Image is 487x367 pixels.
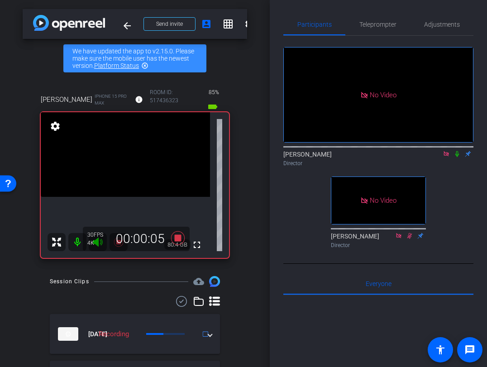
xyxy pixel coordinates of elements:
span: Send invite [156,20,183,28]
mat-expansion-panel-header: thumb-nail[DATE]Recording [50,314,220,354]
mat-icon: accessibility [435,344,446,355]
mat-icon: account_box [201,19,212,29]
span: No Video [370,91,396,99]
span: FPS [94,232,103,238]
span: Adjustments [424,21,460,28]
div: Director [283,159,473,167]
mat-icon: highlight_off [141,62,148,69]
a: Platform Status [94,62,139,69]
div: 00:00:05 [110,231,171,247]
mat-icon: fullscreen [191,239,202,250]
div: Recording [94,329,134,339]
span: iPhone 15 Pro Max [95,93,128,106]
span: [PERSON_NAME] [41,95,92,105]
mat-icon: info [135,95,143,104]
img: app-logo [33,15,105,31]
div: Session Clips [50,277,89,286]
div: 30 [87,231,110,238]
span: Participants [297,21,332,28]
mat-icon: battery_std [207,101,218,112]
mat-icon: grid_on [223,19,234,29]
mat-icon: settings [49,121,62,132]
span: Destinations for your clips [193,276,204,287]
button: Send invite [143,17,196,31]
img: thumb-nail [58,327,78,341]
div: ROOM ID: 517436323 [150,88,198,112]
div: [PERSON_NAME] [331,232,426,249]
div: We have updated the app to v2.15.0. Please make sure the mobile user has the newest version. [63,44,206,72]
div: Director [331,241,426,249]
span: [DATE] [88,329,107,339]
div: 4K [87,239,110,247]
span: No Video [370,196,396,205]
mat-icon: settings [244,19,255,29]
mat-icon: cloud_upload [193,276,204,287]
img: Session clips [209,276,220,287]
span: 85% [207,85,220,100]
div: [PERSON_NAME] [283,150,473,167]
mat-icon: message [464,344,475,355]
span: Everyone [366,281,392,287]
span: Teleprompter [359,21,396,28]
mat-icon: arrow_back [122,20,133,31]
